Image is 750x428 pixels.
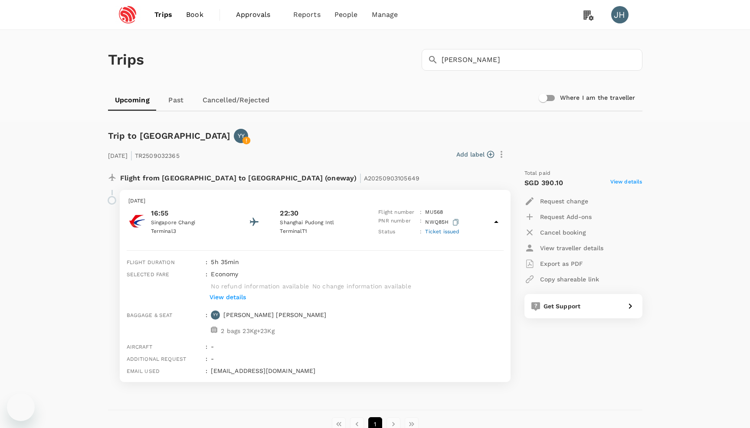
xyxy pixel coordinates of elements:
[238,131,245,140] p: YY
[524,169,551,178] span: Total paid
[127,271,170,278] span: Selected fare
[127,344,152,350] span: Aircraft
[540,244,603,252] p: View traveller details
[151,227,229,236] p: Terminal 3
[211,366,503,375] p: [EMAIL_ADDRESS][DOMAIN_NAME]
[420,208,422,217] p: :
[378,217,416,228] p: PNR number
[202,351,207,363] div: :
[420,228,422,236] p: :
[202,307,207,339] div: :
[108,129,231,143] h6: Trip to [GEOGRAPHIC_DATA]
[540,275,599,284] p: Copy shareable link
[378,208,416,217] p: Flight number
[151,208,229,219] p: 16:55
[108,5,148,24] img: Espressif Systems Singapore Pte Ltd
[207,339,503,351] div: -
[293,10,321,20] span: Reports
[280,227,358,236] p: Terminal T1
[312,282,411,291] p: No change information available
[202,363,207,375] div: :
[524,240,603,256] button: View traveller details
[202,254,207,266] div: :
[202,266,207,307] div: :
[211,258,503,266] p: 5h 35min
[120,169,420,185] p: Flight from [GEOGRAPHIC_DATA] to [GEOGRAPHIC_DATA] (oneway)
[223,310,326,319] p: [PERSON_NAME] [PERSON_NAME]
[157,90,196,111] a: Past
[128,212,146,230] img: China Eastern Airlines
[151,219,229,227] p: Singapore Changi
[359,172,362,184] span: |
[420,217,422,228] p: :
[442,49,642,71] input: Search by travellers, trips, or destination, label, team
[196,90,277,111] a: Cancelled/Rejected
[425,217,460,228] p: NWQ85H
[108,30,144,90] h1: Trips
[202,339,207,351] div: :
[524,193,588,209] button: Request change
[207,351,503,363] div: -
[425,229,459,235] span: Ticket issued
[425,208,443,217] p: MU 568
[524,271,599,287] button: Copy shareable link
[7,393,35,421] iframe: Button to launch messaging window
[560,93,635,103] h6: Where I am the traveller
[154,10,172,20] span: Trips
[128,197,502,206] p: [DATE]
[211,270,238,278] p: economy
[210,293,246,301] p: View details
[280,219,358,227] p: Shanghai Pudong Intl
[213,312,218,318] p: YY
[127,259,175,265] span: Flight duration
[372,10,398,20] span: Manage
[236,10,279,20] span: Approvals
[544,303,581,310] span: Get Support
[524,178,563,188] p: SGD 390.10
[456,150,494,159] button: Add label
[108,147,180,162] p: [DATE] TR2509032365
[524,225,586,240] button: Cancel booking
[611,6,629,23] div: JH
[540,259,583,268] p: Export as PDF
[130,149,133,161] span: |
[610,178,642,188] span: View details
[207,291,248,304] button: View details
[108,90,157,111] a: Upcoming
[186,10,203,20] span: Book
[364,175,419,182] span: A20250903105649
[524,209,592,225] button: Request Add-ons
[127,368,160,374] span: Email used
[540,212,592,221] p: Request Add-ons
[378,228,416,236] p: Status
[334,10,358,20] span: People
[221,327,274,335] p: 2 bags 23Kg+23Kg
[524,256,583,271] button: Export as PDF
[127,356,187,362] span: Additional request
[211,282,309,291] p: No refund information available
[127,312,173,318] span: Baggage & seat
[540,228,586,237] p: Cancel booking
[540,197,588,206] p: Request change
[211,327,217,333] img: baggage-icon
[280,208,298,219] p: 22:30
